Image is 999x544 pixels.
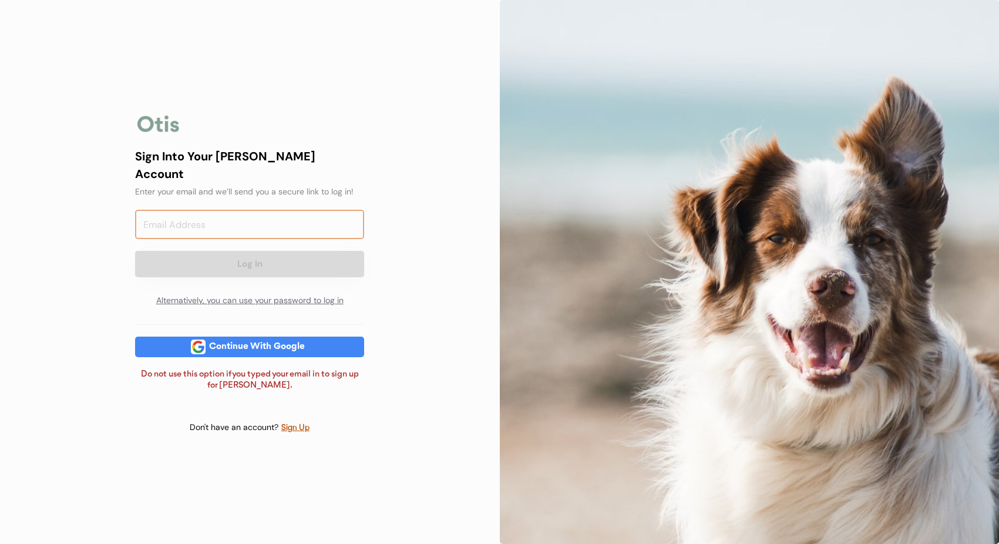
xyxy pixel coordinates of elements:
[135,210,364,239] input: Email Address
[281,421,310,435] div: Sign Up
[135,186,364,198] div: Enter your email and we’ll send you a secure link to log in!
[190,422,281,434] div: Don't have an account?
[206,342,308,351] div: Continue With Google
[135,251,364,277] button: Log In
[135,147,364,183] div: Sign Into Your [PERSON_NAME] Account
[135,289,364,313] div: Alternatively, you can use your password to log in
[135,369,364,392] div: Do not use this option if you typed your email in to sign up for [PERSON_NAME].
